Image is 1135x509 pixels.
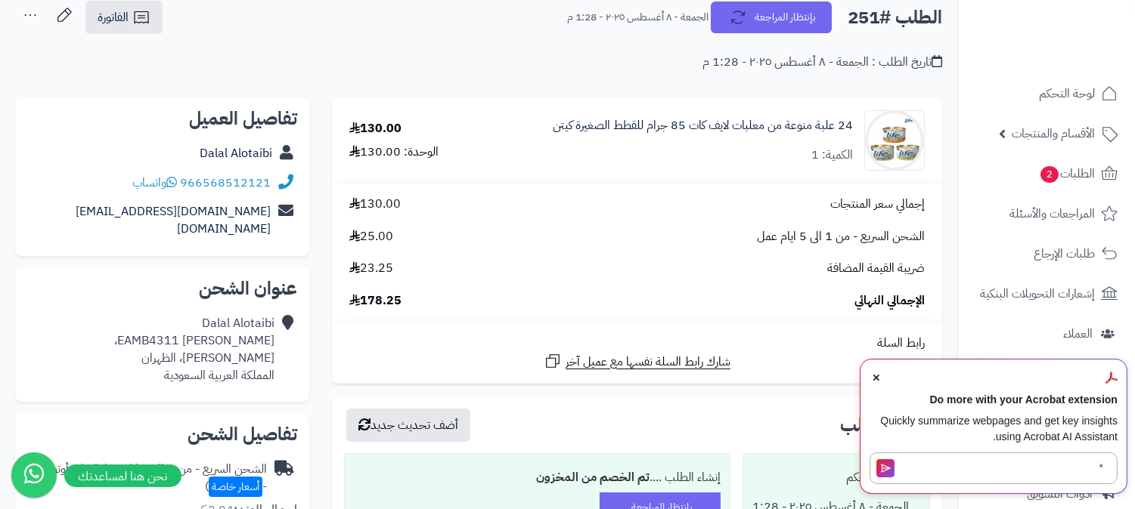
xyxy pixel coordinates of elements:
[27,110,297,128] h2: تفاصيل العميل
[967,76,1126,112] a: لوحة التحكم
[98,8,129,26] span: الفاتورة
[967,196,1126,232] a: المراجعات والأسئلة
[1063,323,1093,344] span: العملاء
[354,463,721,492] div: إنشاء الطلب ....
[27,461,267,495] div: الشحن السريع - من 1 الى 5 ايام عمل
[1039,163,1095,184] span: الطلبات
[1027,483,1093,504] span: أدوات التسويق
[811,147,853,164] div: الكمية: 1
[349,228,393,245] span: 25.00
[209,477,262,497] span: أسعار خاصة
[346,409,470,442] button: أضف تحديث جديد
[1032,15,1121,47] img: logo-2.png
[567,10,709,25] small: الجمعة - ٨ أغسطس ٢٠٢٥ - 1:28 م
[865,110,924,171] img: 1701994933-food%20life%2045-90x90.png
[830,196,925,213] span: إجمالي سعر المنتجات
[349,143,439,161] div: الوحدة: 130.00
[76,202,271,238] a: [DOMAIN_NAME][EMAIL_ADDRESS][DOMAIN_NAME]
[114,315,274,384] div: Dalal Alotaibi EAMB4311 [PERSON_NAME]، [PERSON_NAME]، الظهران المملكة العربية السعودية
[967,316,1126,352] a: العملاء
[1040,165,1059,184] span: 2
[967,276,1126,312] a: إشعارات التحويلات البنكية
[536,468,650,486] b: تم الخصم من المخزون
[27,279,297,298] h2: عنوان الشحن
[840,416,930,434] h3: سجل الطلب
[1034,243,1095,264] span: طلبات الإرجاع
[846,469,902,486] div: لوحة التحكم
[349,292,402,310] span: 178.25
[180,174,271,192] a: 966568512121
[544,352,730,371] a: شارك رابط السلة نفسها مع عميل آخر
[85,1,163,34] a: الفاتورة
[132,174,177,192] a: واتساب
[967,156,1126,192] a: الطلبات2
[1012,123,1095,144] span: الأقسام والمنتجات
[854,292,925,310] span: الإجمالي النهائي
[200,144,272,162] a: Dalal Alotaibi
[827,260,925,277] span: ضريبة القيمة المضافة
[349,120,402,137] div: 130.00
[1039,83,1095,104] span: لوحة التحكم
[566,353,730,371] span: شارك رابط السلة نفسها مع عميل آخر
[711,2,832,33] button: بإنتظار المراجعة
[967,356,1126,392] a: المدونة
[27,425,297,443] h2: تفاصيل الشحن
[349,196,401,213] span: 130.00
[338,335,936,352] div: رابط السلة
[757,228,925,245] span: الشحن السريع - من 1 الى 5 ايام عمل
[349,260,393,277] span: 23.25
[553,117,853,134] a: 24 علبة منوعة من معلبات لايف كات 85 جرام للقطط الصغيرة كيتن
[967,236,1126,272] a: طلبات الإرجاع
[1009,203,1095,224] span: المراجعات والأسئلة
[980,283,1095,304] span: إشعارات التحويلات البنكية
[848,2,942,33] h2: الطلب #251
[702,54,942,71] div: تاريخ الطلب : الجمعة - ٨ أغسطس ٢٠٢٥ - 1:28 م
